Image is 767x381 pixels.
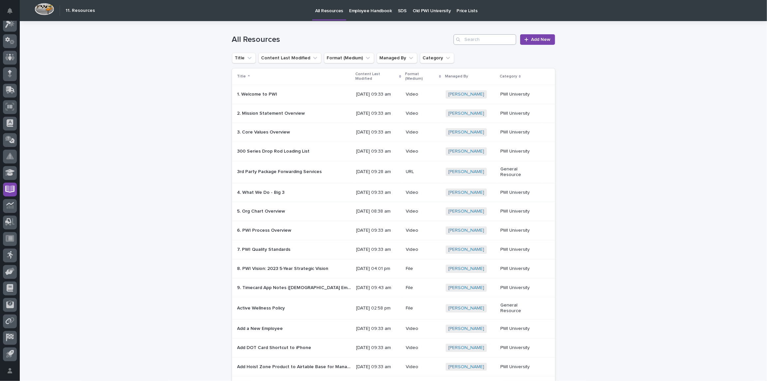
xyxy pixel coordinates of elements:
[448,326,484,332] a: [PERSON_NAME]
[356,71,398,83] p: Content Last Modified
[356,306,400,311] p: [DATE] 02:58 pm
[448,364,484,370] a: [PERSON_NAME]
[405,71,437,83] p: Format (Medium)
[356,326,400,332] p: [DATE] 09:33 am
[324,53,374,63] button: Format (Medium)
[237,304,286,311] p: Active Wellness Policy
[237,109,307,116] p: 2. Mission Statement Overview
[35,3,54,15] img: Workspace Logo
[500,130,539,135] p: PWI University
[232,85,555,104] tr: 1. Welcome to PWI1. Welcome to PWI [DATE] 09:33 amVideo[PERSON_NAME] PWI University
[237,147,311,154] p: 300 Series Drop Rod Loading List
[237,246,292,252] p: 7. PWI Quality Standards
[232,259,555,278] tr: 8. PWI Vision: 2023 5-Year Strategic Vision8. PWI Vision: 2023 5-Year Strategic Vision [DATE] 04:...
[232,221,555,240] tr: 6. PWI Process Overview6. PWI Process Overview [DATE] 09:33 amVideo[PERSON_NAME] PWI University
[232,104,555,123] tr: 2. Mission Statement Overview2. Mission Statement Overview [DATE] 09:33 amVideo[PERSON_NAME] PWI ...
[237,90,279,97] p: 1. Welcome to PWI
[237,128,292,135] p: 3. Core Values Overview
[531,37,551,43] span: Add New
[356,149,400,154] p: [DATE] 09:33 am
[356,190,400,195] p: [DATE] 09:33 am
[356,228,400,233] p: [DATE] 09:33 am
[3,4,17,18] button: Notifications
[406,285,440,291] p: File
[356,169,400,175] p: [DATE] 09:28 am
[232,278,555,297] tr: 9. Timecard App Notes ([DEMOGRAPHIC_DATA] Employees Only)9. Timecard App Notes ([DEMOGRAPHIC_DATA...
[445,73,468,80] p: Managed By
[356,209,400,214] p: [DATE] 08:38 am
[232,161,555,183] tr: 3rd Party Package Forwarding Services3rd Party Package Forwarding Services [DATE] 09:28 amURL[PER...
[232,338,555,357] tr: Add DOT Card Shortcut to iPhoneAdd DOT Card Shortcut to iPhone [DATE] 09:33 amVideo[PERSON_NAME] ...
[420,53,454,63] button: Category
[448,266,484,272] a: [PERSON_NAME]
[232,142,555,161] tr: 300 Series Drop Rod Loading List300 Series Drop Rod Loading List [DATE] 09:33 amVideo[PERSON_NAME...
[232,53,256,63] button: Title
[448,130,484,135] a: [PERSON_NAME]
[232,183,555,202] tr: 4. What We Do - Big 34. What We Do - Big 3 [DATE] 09:33 amVideo[PERSON_NAME] PWI University
[356,345,400,351] p: [DATE] 09:33 am
[500,111,539,116] p: PWI University
[448,111,484,116] a: [PERSON_NAME]
[448,190,484,195] a: [PERSON_NAME]
[448,247,484,252] a: [PERSON_NAME]
[232,240,555,259] tr: 7. PWI Quality Standards7. PWI Quality Standards [DATE] 09:33 amVideo[PERSON_NAME] PWI University
[448,92,484,97] a: [PERSON_NAME]
[500,303,539,314] p: General Resource
[448,285,484,291] a: [PERSON_NAME]
[500,326,539,332] p: PWI University
[500,364,539,370] p: PWI University
[406,306,440,311] p: File
[500,73,517,80] p: Category
[237,189,286,195] p: 4. What We Do - Big 3
[454,34,516,45] input: Search
[500,228,539,233] p: PWI University
[258,53,321,63] button: Content Last Modified
[520,34,555,45] a: Add New
[448,169,484,175] a: [PERSON_NAME]
[500,345,539,351] p: PWI University
[406,228,440,233] p: Video
[448,149,484,154] a: [PERSON_NAME]
[500,149,539,154] p: PWI University
[500,209,539,214] p: PWI University
[406,364,440,370] p: Video
[237,325,284,332] p: Add a New Employee
[406,169,440,175] p: URL
[406,130,440,135] p: Video
[406,326,440,332] p: Video
[232,357,555,376] tr: Add Hoist Zone Product to Airtable Base for ManagementAdd Hoist Zone Product to Airtable Base for...
[448,209,484,214] a: [PERSON_NAME]
[500,166,539,178] p: General Resource
[237,207,287,214] p: 5. Org Chart Overview
[377,53,417,63] button: Managed By
[356,247,400,252] p: [DATE] 09:33 am
[356,92,400,97] p: [DATE] 09:33 am
[356,364,400,370] p: [DATE] 09:33 am
[356,266,400,272] p: [DATE] 04:01 pm
[8,8,17,18] div: Notifications
[237,284,352,291] p: 9. Timecard App Notes ([DEMOGRAPHIC_DATA] Employees Only)
[500,190,539,195] p: PWI University
[406,345,440,351] p: Video
[232,319,555,338] tr: Add a New EmployeeAdd a New Employee [DATE] 09:33 amVideo[PERSON_NAME] PWI University
[500,247,539,252] p: PWI University
[232,297,555,319] tr: Active Wellness PolicyActive Wellness Policy [DATE] 02:58 pmFile[PERSON_NAME] General Resource
[406,209,440,214] p: Video
[500,92,539,97] p: PWI University
[356,285,400,291] p: [DATE] 09:43 am
[232,123,555,142] tr: 3. Core Values Overview3. Core Values Overview [DATE] 09:33 amVideo[PERSON_NAME] PWI University
[448,306,484,311] a: [PERSON_NAME]
[500,266,539,272] p: PWI University
[237,265,330,272] p: 8. PWI Vision: 2023 5-Year Strategic Vision
[66,8,95,14] h2: 11. Resources
[406,149,440,154] p: Video
[406,92,440,97] p: Video
[356,130,400,135] p: [DATE] 09:33 am
[448,228,484,233] a: [PERSON_NAME]
[232,35,451,44] h1: All Resources
[237,226,293,233] p: 6. PWI Process Overview
[232,202,555,221] tr: 5. Org Chart Overview5. Org Chart Overview [DATE] 08:38 amVideo[PERSON_NAME] PWI University
[237,168,323,175] p: 3rd Party Package Forwarding Services
[406,266,440,272] p: File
